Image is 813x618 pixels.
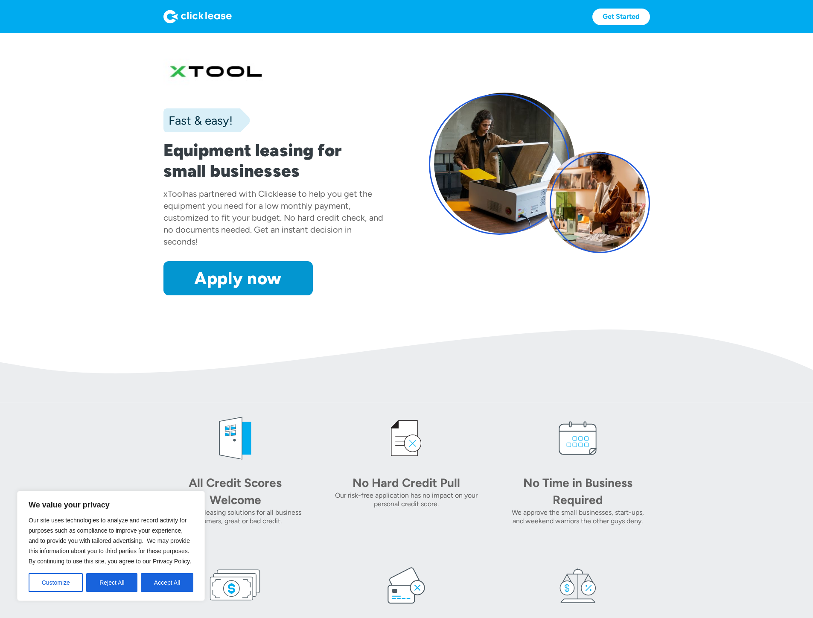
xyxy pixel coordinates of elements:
button: Reject All [86,573,137,592]
img: calendar icon [552,413,603,464]
a: Get Started [592,9,650,25]
img: card icon [381,560,432,611]
h1: Equipment leasing for small businesses [163,140,385,181]
div: No Time in Business Required [518,474,638,508]
span: Our site uses technologies to analyze and record activity for purposes such as compliance to impr... [29,517,191,565]
div: We value your privacy [17,491,205,601]
div: All Credit Scores Welcome [175,474,295,508]
button: Accept All [141,573,193,592]
img: money icon [210,560,261,611]
div: Our risk-free application has no impact on your personal credit score. [335,491,478,508]
p: We value your privacy [29,500,193,510]
button: Customize [29,573,83,592]
img: Logo [163,10,232,23]
div: Fast & easy! [163,112,233,129]
img: tax icon [552,560,603,611]
div: xTool [163,189,184,199]
img: welcome icon [210,413,261,464]
img: credit icon [381,413,432,464]
div: Equipment leasing solutions for all business customers, great or bad credit. [163,508,307,525]
a: Apply now [163,261,313,295]
div: No Hard Credit Pull [347,474,466,491]
div: We approve the small businesses, start-ups, and weekend warriors the other guys deny. [506,508,650,525]
div: has partnered with Clicklease to help you get the equipment you need for a low monthly payment, c... [163,189,383,247]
